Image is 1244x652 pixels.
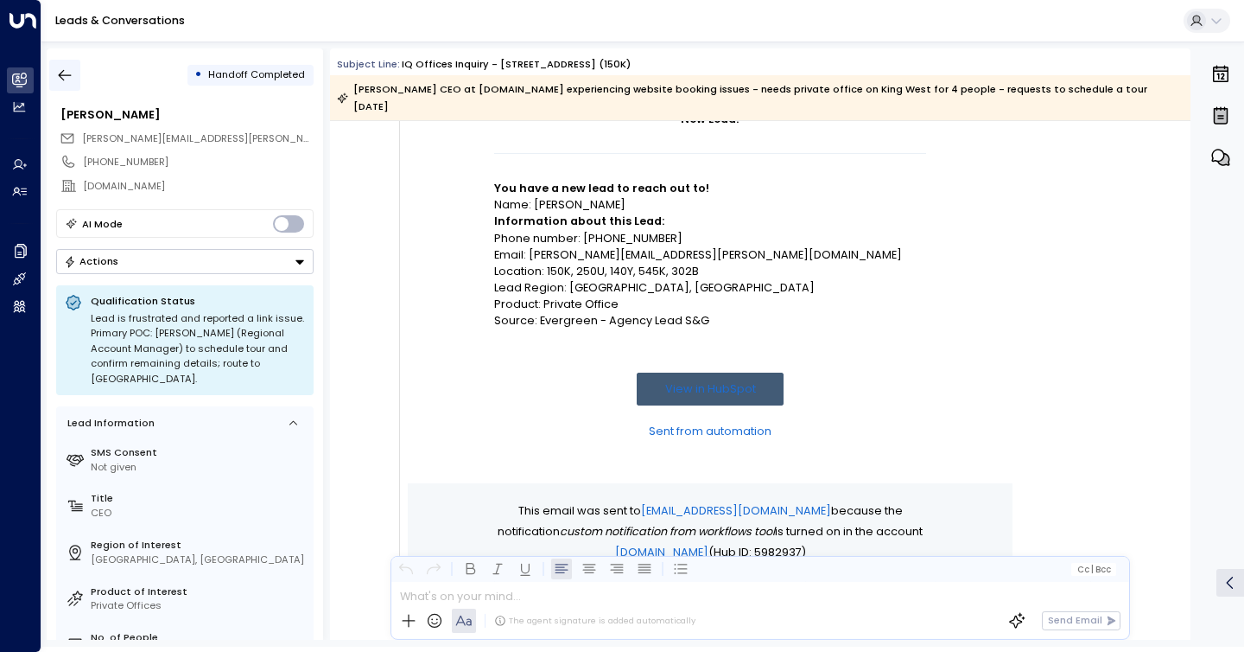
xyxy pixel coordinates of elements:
strong: Information about this Lead: [494,214,664,228]
div: • [194,62,202,87]
label: SMS Consent [91,445,308,460]
div: iQ Offices Inquiry - [STREET_ADDRESS] (150K) [402,57,631,72]
span: | [1091,565,1094,574]
button: Cc|Bcc [1071,563,1116,576]
label: Product of Interest [91,585,308,599]
div: [DOMAIN_NAME] [83,179,313,194]
label: Region of Interest [91,538,308,553]
p: Lead Region: [GEOGRAPHIC_DATA], [GEOGRAPHIC_DATA] [494,279,926,296]
div: [GEOGRAPHIC_DATA], [GEOGRAPHIC_DATA] [91,553,308,567]
div: Lead Information [62,416,155,431]
p: This email was sent to because the notification is turned on in the account (Hub ID: 5982937) [494,501,926,563]
span: joshua.howard@getvish.com [82,131,314,146]
div: Button group with a nested menu [56,249,314,274]
div: [PERSON_NAME] CEO at [DOMAIN_NAME] experiencing website booking issues - needs private office on ... [337,80,1182,115]
div: CEO [91,506,308,521]
p: Name: [PERSON_NAME] [494,196,926,213]
span: Custom notification from workflows tool [560,521,775,542]
span: Cc Bcc [1077,565,1111,574]
a: Sent from automation [649,423,771,439]
span: [PERSON_NAME][EMAIL_ADDRESS][PERSON_NAME][DOMAIN_NAME] [82,131,409,145]
label: Title [91,491,308,506]
span: Handoff Completed [208,67,305,81]
p: Product: Private Office [494,296,926,312]
button: Redo [423,559,444,579]
div: Not given [91,460,308,475]
div: AI Mode [82,215,123,233]
p: Phone number: [PHONE_NUMBER] [494,230,926,246]
a: [DOMAIN_NAME] [615,542,708,563]
p: Source: Evergreen - Agency Lead S&G [494,312,926,329]
div: The agent signature is added automatically [494,615,695,627]
button: Actions [56,249,314,274]
button: Undo [396,559,416,579]
div: Actions [64,255,118,267]
span: Subject Line: [337,57,400,71]
div: Private Offices [91,598,308,613]
div: [PHONE_NUMBER] [83,155,313,169]
div: Lead is frustrated and reported a link issue. Primary POC: [PERSON_NAME] (Regional Account Manage... [91,311,305,387]
label: No. of People [91,630,308,645]
p: Qualification Status [91,294,305,308]
div: [PERSON_NAME] [60,106,313,123]
p: Email: [PERSON_NAME][EMAIL_ADDRESS][PERSON_NAME][DOMAIN_NAME] [494,246,926,263]
strong: You have a new lead to reach out to! [494,181,709,195]
a: View in HubSpot [637,373,784,406]
a: [EMAIL_ADDRESS][DOMAIN_NAME] [641,501,831,521]
a: Leads & Conversations [55,13,185,28]
p: Location: 150K, 250U, 140Y, 545K, 302B [494,263,926,279]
